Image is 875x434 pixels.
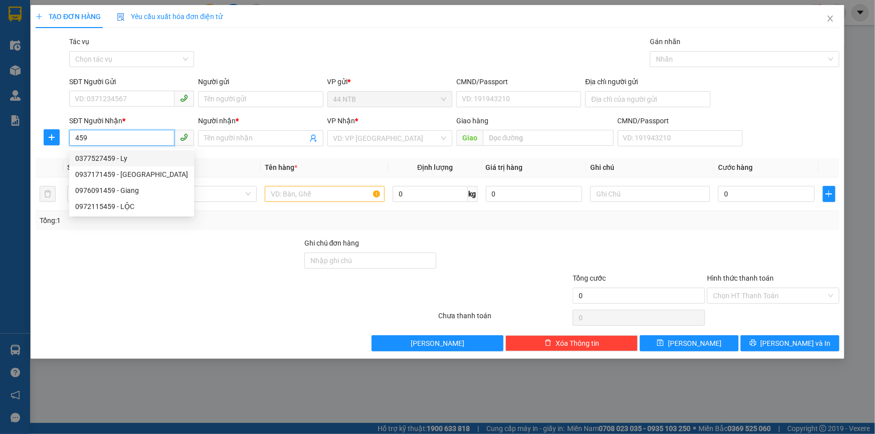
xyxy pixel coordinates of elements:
span: Định lượng [417,163,453,171]
span: Tổng cước [573,274,606,282]
div: 0976091459 - Giang [75,185,188,196]
span: Cước hàng [718,163,753,171]
span: [PERSON_NAME] [668,338,722,349]
div: Địa chỉ người gửi [585,76,710,87]
span: Xóa Thông tin [556,338,599,349]
input: 0 [486,186,583,202]
input: Địa chỉ của người gửi [585,91,710,107]
span: save [657,339,664,347]
div: VP gửi [327,76,452,87]
div: Tổng: 1 [40,215,338,226]
button: delete [40,186,56,202]
button: plus [44,129,60,145]
div: 0937171459 - PHUONG [69,166,194,182]
div: 0937171459 - [GEOGRAPHIC_DATA] [75,169,188,180]
input: Dọc đường [483,130,614,146]
span: SL [67,163,75,171]
span: VP Nhận [327,117,356,125]
div: 0972115459 - LỘC [75,201,188,212]
img: icon [117,13,125,21]
button: deleteXóa Thông tin [505,335,638,351]
span: 44 NTB [333,92,446,107]
div: SĐT Người Nhận [69,115,194,126]
span: Giao [456,130,483,146]
span: Yêu cầu xuất hóa đơn điện tử [117,13,223,21]
span: Giao hàng [456,117,488,125]
label: Tác vụ [69,38,89,46]
span: phone [180,94,188,102]
span: plus [823,190,835,198]
div: Chưa thanh toán [438,310,572,328]
span: user-add [309,134,317,142]
span: kg [468,186,478,202]
span: Khác [143,186,251,201]
div: 0377527459 - Ly [75,153,188,164]
div: CMND/Passport [618,115,743,126]
label: Hình thức thanh toán [707,274,774,282]
span: phone [180,133,188,141]
button: save[PERSON_NAME] [640,335,739,351]
button: [PERSON_NAME] [372,335,504,351]
span: [PERSON_NAME] và In [761,338,831,349]
div: 0377527459 - Ly [69,150,194,166]
span: delete [545,339,552,347]
button: printer[PERSON_NAME] và In [741,335,839,351]
span: TẠO ĐƠN HÀNG [36,13,101,21]
input: Ghi chú đơn hàng [304,253,437,269]
div: Người nhận [198,115,323,126]
th: Ghi chú [586,158,714,177]
span: plus [44,133,59,141]
label: Gán nhãn [650,38,680,46]
div: CMND/Passport [456,76,581,87]
div: Người gửi [198,76,323,87]
span: Giá trị hàng [486,163,523,171]
button: plus [823,186,835,202]
input: Ghi Chú [590,186,710,202]
div: 0976091459 - Giang [69,182,194,198]
label: Ghi chú đơn hàng [304,239,360,247]
button: Close [816,5,844,33]
div: SĐT Người Gửi [69,76,194,87]
input: VD: Bàn, Ghế [265,186,385,202]
span: [PERSON_NAME] [411,338,464,349]
span: close [826,15,834,23]
span: Tên hàng [265,163,297,171]
div: 0972115459 - LỘC [69,198,194,214]
span: plus [36,13,43,20]
span: printer [750,339,757,347]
